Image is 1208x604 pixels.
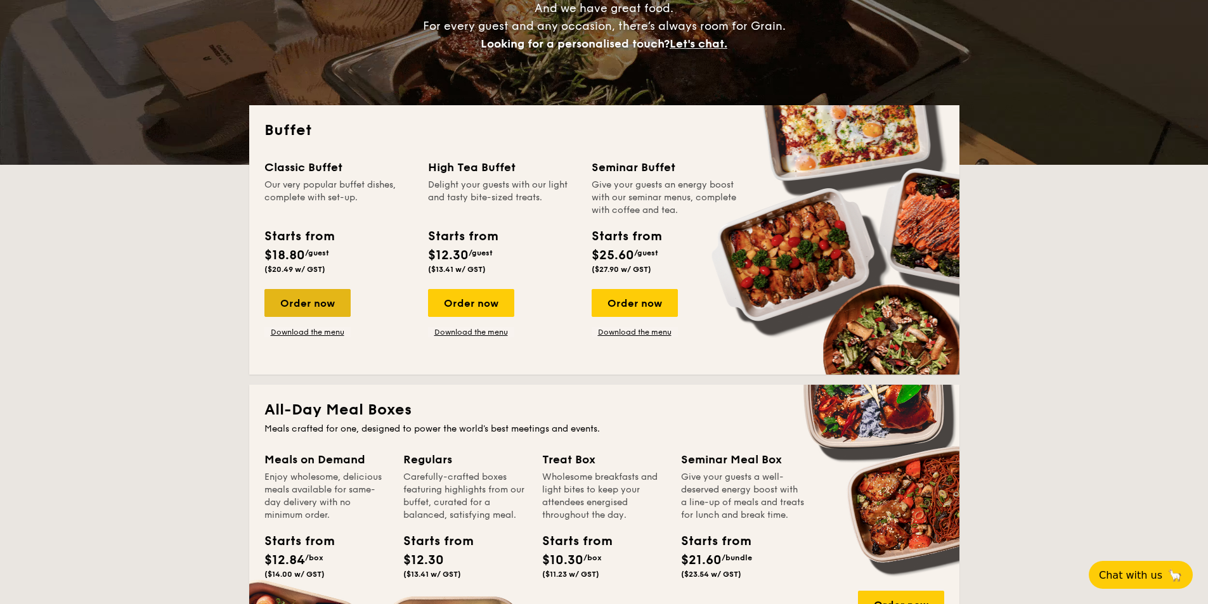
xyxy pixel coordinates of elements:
span: And we have great food. For every guest and any occasion, there’s always room for Grain. [423,1,786,51]
span: Looking for a personalised touch? [481,37,670,51]
span: ($13.41 w/ GST) [428,265,486,274]
div: Starts from [428,227,497,246]
div: Starts from [681,532,738,551]
div: Meals on Demand [264,451,388,468]
span: Chat with us [1099,569,1162,581]
span: /guest [305,248,329,257]
span: /guest [469,248,493,257]
span: /guest [634,248,658,257]
span: ($13.41 w/ GST) [403,570,461,579]
span: $12.30 [428,248,469,263]
h2: All-Day Meal Boxes [264,400,944,420]
div: Give your guests an energy boost with our seminar menus, complete with coffee and tea. [592,179,740,217]
div: Enjoy wholesome, delicious meals available for same-day delivery with no minimum order. [264,471,388,522]
h2: Buffet [264,120,944,141]
div: Starts from [592,227,661,246]
div: High Tea Buffet [428,158,576,176]
span: ($14.00 w/ GST) [264,570,325,579]
div: Order now [428,289,514,317]
div: Starts from [542,532,599,551]
span: $12.30 [403,553,444,568]
span: $25.60 [592,248,634,263]
span: ($20.49 w/ GST) [264,265,325,274]
div: Treat Box [542,451,666,468]
span: $10.30 [542,553,583,568]
div: Order now [592,289,678,317]
a: Download the menu [264,327,351,337]
span: Let's chat. [670,37,727,51]
div: Our very popular buffet dishes, complete with set-up. [264,179,413,217]
span: /bundle [722,553,752,562]
span: 🦙 [1167,568,1183,582]
div: Starts from [403,532,460,551]
div: Starts from [264,227,334,246]
div: Delight your guests with our light and tasty bite-sized treats. [428,179,576,217]
div: Order now [264,289,351,317]
div: Starts from [264,532,321,551]
div: Classic Buffet [264,158,413,176]
span: /box [583,553,602,562]
div: Give your guests a well-deserved energy boost with a line-up of meals and treats for lunch and br... [681,471,805,522]
a: Download the menu [592,327,678,337]
span: ($27.90 w/ GST) [592,265,651,274]
span: ($11.23 w/ GST) [542,570,599,579]
span: $12.84 [264,553,305,568]
a: Download the menu [428,327,514,337]
span: ($23.54 w/ GST) [681,570,741,579]
div: Regulars [403,451,527,468]
span: $18.80 [264,248,305,263]
div: Carefully-crafted boxes featuring highlights from our buffet, curated for a balanced, satisfying ... [403,471,527,522]
span: $21.60 [681,553,722,568]
div: Seminar Meal Box [681,451,805,468]
button: Chat with us🦙 [1089,561,1193,589]
div: Meals crafted for one, designed to power the world's best meetings and events. [264,423,944,435]
span: /box [305,553,323,562]
div: Wholesome breakfasts and light bites to keep your attendees energised throughout the day. [542,471,666,522]
div: Seminar Buffet [592,158,740,176]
